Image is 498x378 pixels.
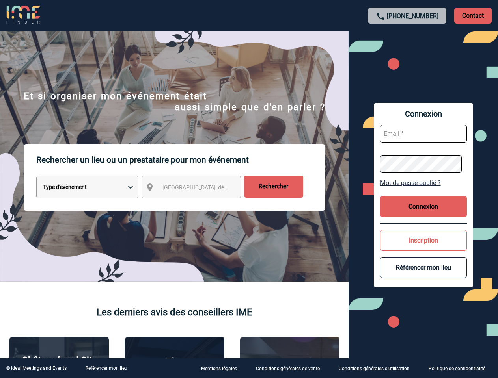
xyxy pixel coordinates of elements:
input: Rechercher [244,176,303,198]
button: Référencer mon lieu [380,257,467,278]
span: Connexion [380,109,467,119]
p: Mentions légales [201,366,237,372]
p: Conditions générales de vente [256,366,320,372]
input: Email * [380,125,467,143]
button: Connexion [380,196,467,217]
p: The [GEOGRAPHIC_DATA] [129,356,220,378]
p: Politique de confidentialité [429,366,485,372]
p: Rechercher un lieu ou un prestataire pour mon événement [36,144,325,176]
p: Conditions générales d'utilisation [339,366,410,372]
button: Inscription [380,230,467,251]
a: Conditions générales de vente [250,365,332,372]
img: call-24-px.png [376,11,385,21]
p: Agence 2ISD [263,357,317,368]
a: Mentions légales [195,365,250,372]
span: [GEOGRAPHIC_DATA], département, région... [162,184,272,191]
a: Référencer mon lieu [86,365,127,371]
a: Politique de confidentialité [422,365,498,372]
a: Mot de passe oublié ? [380,179,467,187]
p: Châteauform' City [GEOGRAPHIC_DATA] [13,355,104,377]
a: [PHONE_NUMBER] [387,12,438,20]
a: Conditions générales d'utilisation [332,365,422,372]
p: Contact [454,8,492,24]
div: © Ideal Meetings and Events [6,365,67,371]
